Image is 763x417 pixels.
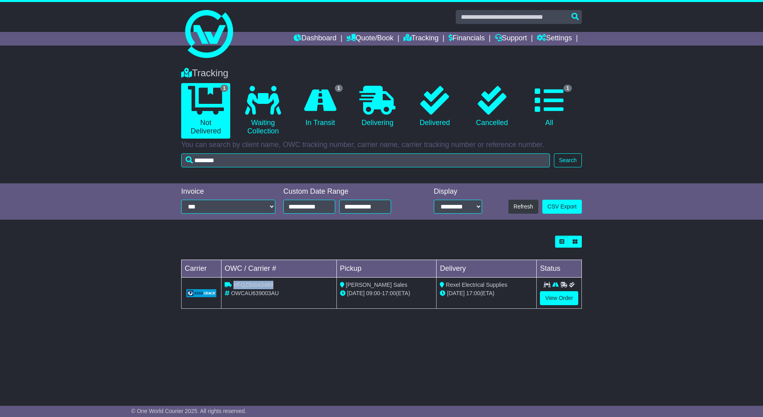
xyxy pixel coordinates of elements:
td: Pickup [336,260,437,278]
a: 1 In Transit [296,83,345,130]
a: Financials [449,32,485,46]
p: You can search by client name, OWC tracking number, carrier name, carrier tracking number or refe... [181,141,582,149]
a: View Order [540,291,578,305]
a: Cancelled [467,83,516,130]
a: 1 Not Delivered [181,83,230,139]
button: Search [554,153,582,167]
span: [DATE] [347,290,365,296]
td: OWC / Carrier # [221,260,337,278]
a: Waiting Collection [238,83,287,139]
span: [DATE] [447,290,465,296]
td: Carrier [182,260,221,278]
img: GetCarrierServiceLogo [186,289,216,297]
div: Custom Date Range [283,187,411,196]
a: Delivered [410,83,459,130]
span: VFQZ50043489 [233,282,273,288]
span: [PERSON_NAME] Sales [346,282,407,288]
span: 1 [220,85,229,92]
a: Tracking [403,32,439,46]
div: Tracking [177,68,586,79]
td: Delivery [437,260,537,278]
button: Refresh [508,200,538,214]
span: © One World Courier 2025. All rights reserved. [131,408,247,414]
a: CSV Export [542,200,582,214]
span: Rexel Electrical Supplies [446,282,507,288]
a: 1 All [525,83,574,130]
div: - (ETA) [340,289,433,298]
span: 09:00 [366,290,380,296]
div: Invoice [181,187,275,196]
span: 17:00 [382,290,396,296]
a: Support [495,32,527,46]
div: Display [434,187,482,196]
a: Settings [537,32,572,46]
span: 17:00 [466,290,480,296]
a: Quote/Book [346,32,393,46]
div: (ETA) [440,289,533,298]
span: OWCAU639003AU [231,290,279,296]
span: 1 [335,85,343,92]
td: Status [537,260,582,278]
a: Dashboard [294,32,336,46]
a: Delivering [353,83,402,130]
span: 1 [563,85,572,92]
